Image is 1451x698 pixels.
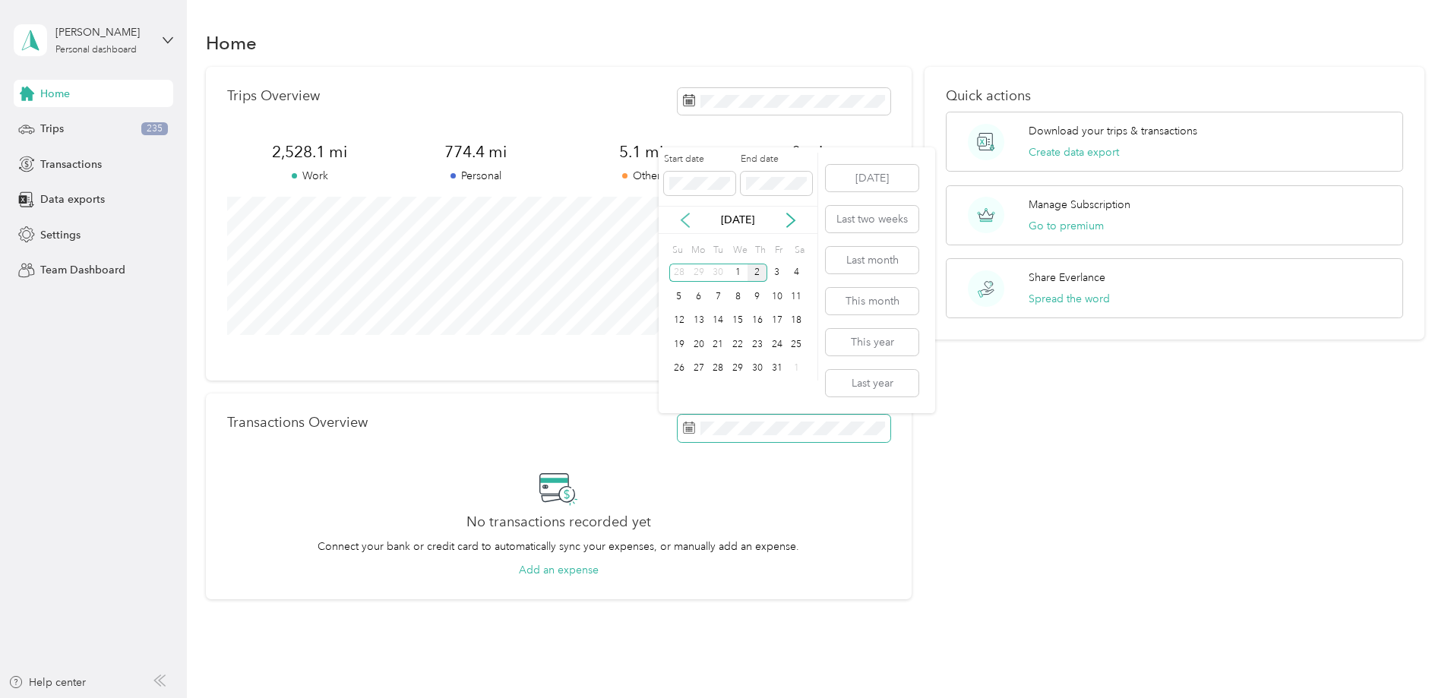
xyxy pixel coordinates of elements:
[786,287,806,306] div: 11
[767,287,787,306] div: 10
[558,168,724,184] p: Other
[40,121,64,137] span: Trips
[708,335,728,354] div: 21
[689,239,706,261] div: Mo
[826,165,918,191] button: [DATE]
[8,674,86,690] button: Help center
[40,156,102,172] span: Transactions
[730,239,748,261] div: We
[767,359,787,378] div: 31
[826,288,918,314] button: This month
[689,264,709,283] div: 29
[1029,291,1110,307] button: Spread the word
[786,311,806,330] div: 18
[826,370,918,396] button: Last year
[741,153,812,166] label: End date
[767,311,787,330] div: 17
[728,359,748,378] div: 29
[708,359,728,378] div: 28
[669,287,689,306] div: 5
[753,239,767,261] div: Th
[227,168,393,184] p: Work
[664,153,735,166] label: Start date
[40,86,70,102] span: Home
[669,335,689,354] div: 19
[689,359,709,378] div: 27
[669,239,684,261] div: Su
[767,264,787,283] div: 3
[55,46,137,55] div: Personal dashboard
[748,311,767,330] div: 16
[1029,270,1105,286] p: Share Everlance
[519,562,599,578] button: Add an expense
[728,287,748,306] div: 8
[393,168,558,184] p: Personal
[767,335,787,354] div: 24
[786,359,806,378] div: 1
[669,264,689,283] div: 28
[706,212,770,228] p: [DATE]
[227,141,393,163] span: 2,528.1 mi
[724,141,890,163] span: 0 mi
[1029,144,1119,160] button: Create data export
[55,24,150,40] div: [PERSON_NAME]
[1029,123,1197,139] p: Download your trips & transactions
[748,335,767,354] div: 23
[748,287,767,306] div: 9
[710,239,725,261] div: Tu
[792,239,806,261] div: Sa
[40,191,105,207] span: Data exports
[206,35,257,51] h1: Home
[946,88,1403,104] p: Quick actions
[466,514,651,530] h2: No transactions recorded yet
[40,262,125,278] span: Team Dashboard
[728,311,748,330] div: 15
[689,287,709,306] div: 6
[669,311,689,330] div: 12
[1029,218,1104,234] button: Go to premium
[227,88,320,104] p: Trips Overview
[708,287,728,306] div: 7
[786,335,806,354] div: 25
[826,206,918,232] button: Last two weeks
[786,264,806,283] div: 4
[40,227,81,243] span: Settings
[558,141,724,163] span: 5.1 mi
[826,247,918,273] button: Last month
[1029,197,1130,213] p: Manage Subscription
[393,141,558,163] span: 774.4 mi
[748,264,767,283] div: 2
[1366,613,1451,698] iframe: Everlance-gr Chat Button Frame
[708,264,728,283] div: 30
[141,122,168,136] span: 235
[318,539,799,554] p: Connect your bank or credit card to automatically sync your expenses, or manually add an expense.
[728,335,748,354] div: 22
[669,359,689,378] div: 26
[689,335,709,354] div: 20
[728,264,748,283] div: 1
[708,311,728,330] div: 14
[826,329,918,355] button: This year
[689,311,709,330] div: 13
[748,359,767,378] div: 30
[227,415,368,431] p: Transactions Overview
[772,239,786,261] div: Fr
